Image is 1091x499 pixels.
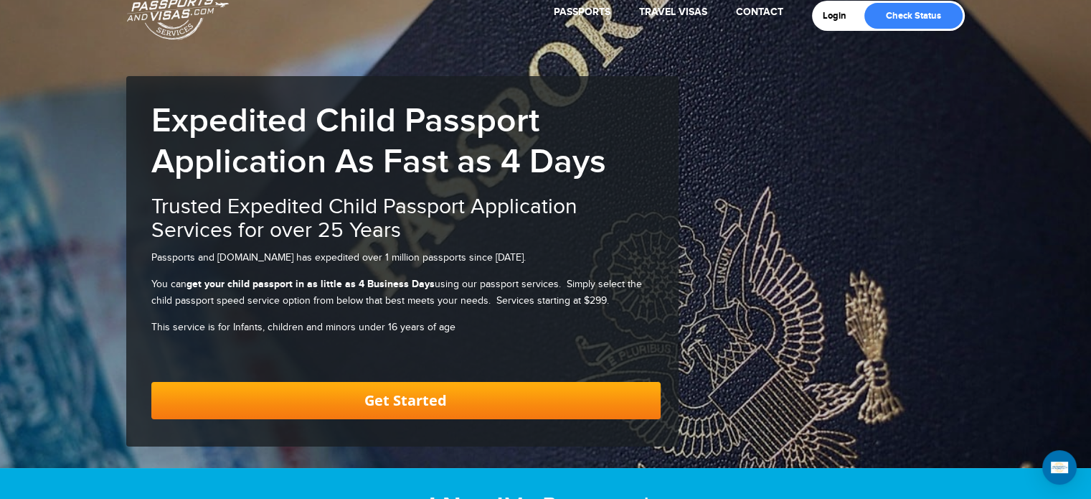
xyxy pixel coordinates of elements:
div: Open Intercom Messenger [1042,450,1077,485]
a: Travel Visas [639,6,707,18]
a: Contact [736,6,783,18]
p: Passports and [DOMAIN_NAME] has expedited over 1 million passports since [DATE]. [151,250,661,266]
strong: get your child passport in as little as 4 Business Days [186,278,435,290]
a: Check Status [864,3,963,29]
p: This service is for Infants, children and minors under 16 years of age [151,320,661,335]
h2: Trusted Expedited Child Passport Application Services for over 25 Years [151,195,661,243]
a: Login [823,10,856,22]
p: You can using our passport services. Simply select the child passport speed service option from b... [151,276,661,309]
a: Passports [554,6,610,18]
a: Get Started [151,382,661,419]
iframe: Customer reviews powered by Trustpilot [151,346,661,360]
b: Expedited Child Passport Application As Fast as 4 Days [151,101,606,182]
